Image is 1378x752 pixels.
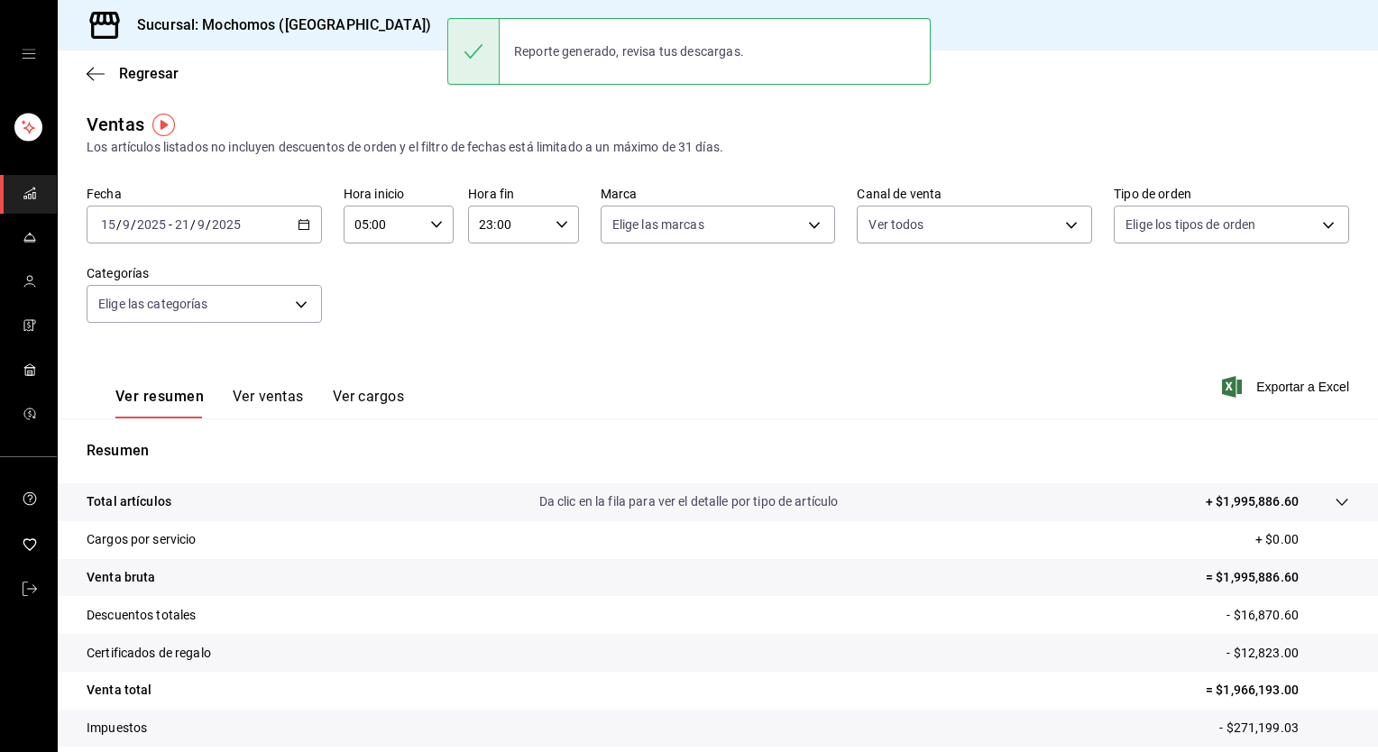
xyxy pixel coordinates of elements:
p: - $16,870.60 [1226,606,1349,625]
p: - $271,199.03 [1219,719,1349,738]
p: Resumen [87,440,1349,462]
p: + $0.00 [1255,530,1349,549]
h3: Sucursal: Mochomos ([GEOGRAPHIC_DATA]) [123,14,431,36]
input: ---- [136,217,167,232]
label: Marca [601,188,836,200]
p: + $1,995,886.60 [1206,492,1299,511]
div: Reporte generado, revisa tus descargas. [500,32,758,71]
input: -- [197,217,206,232]
button: Ver resumen [115,388,204,418]
button: Ver cargos [333,388,405,418]
span: Ver todos [868,216,923,234]
p: Descuentos totales [87,606,196,625]
label: Canal de venta [857,188,1092,200]
div: Ventas [87,111,144,138]
label: Fecha [87,188,322,200]
p: Certificados de regalo [87,644,211,663]
span: / [131,217,136,232]
input: -- [100,217,116,232]
p: = $1,995,886.60 [1206,568,1349,587]
button: Ver ventas [233,388,304,418]
span: Elige las categorías [98,295,208,313]
p: Venta bruta [87,568,155,587]
p: = $1,966,193.00 [1206,681,1349,700]
p: Venta total [87,681,152,700]
p: Cargos por servicio [87,530,197,549]
button: open drawer [22,47,36,61]
span: Elige las marcas [612,216,704,234]
p: Da clic en la fila para ver el detalle por tipo de artículo [539,492,839,511]
input: -- [122,217,131,232]
label: Hora fin [468,188,578,200]
input: -- [174,217,190,232]
span: Elige los tipos de orden [1125,216,1255,234]
div: Los artículos listados no incluyen descuentos de orden y el filtro de fechas está limitado a un m... [87,138,1349,157]
img: Tooltip marker [152,114,175,136]
span: Regresar [119,65,179,82]
span: - [169,217,172,232]
label: Tipo de orden [1114,188,1349,200]
span: / [190,217,196,232]
div: navigation tabs [115,388,404,418]
button: Exportar a Excel [1226,376,1349,398]
button: Regresar [87,65,179,82]
p: Impuestos [87,719,147,738]
span: / [206,217,211,232]
p: - $12,823.00 [1226,644,1349,663]
input: ---- [211,217,242,232]
label: Hora inicio [344,188,454,200]
span: / [116,217,122,232]
p: Total artículos [87,492,171,511]
label: Categorías [87,267,322,280]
